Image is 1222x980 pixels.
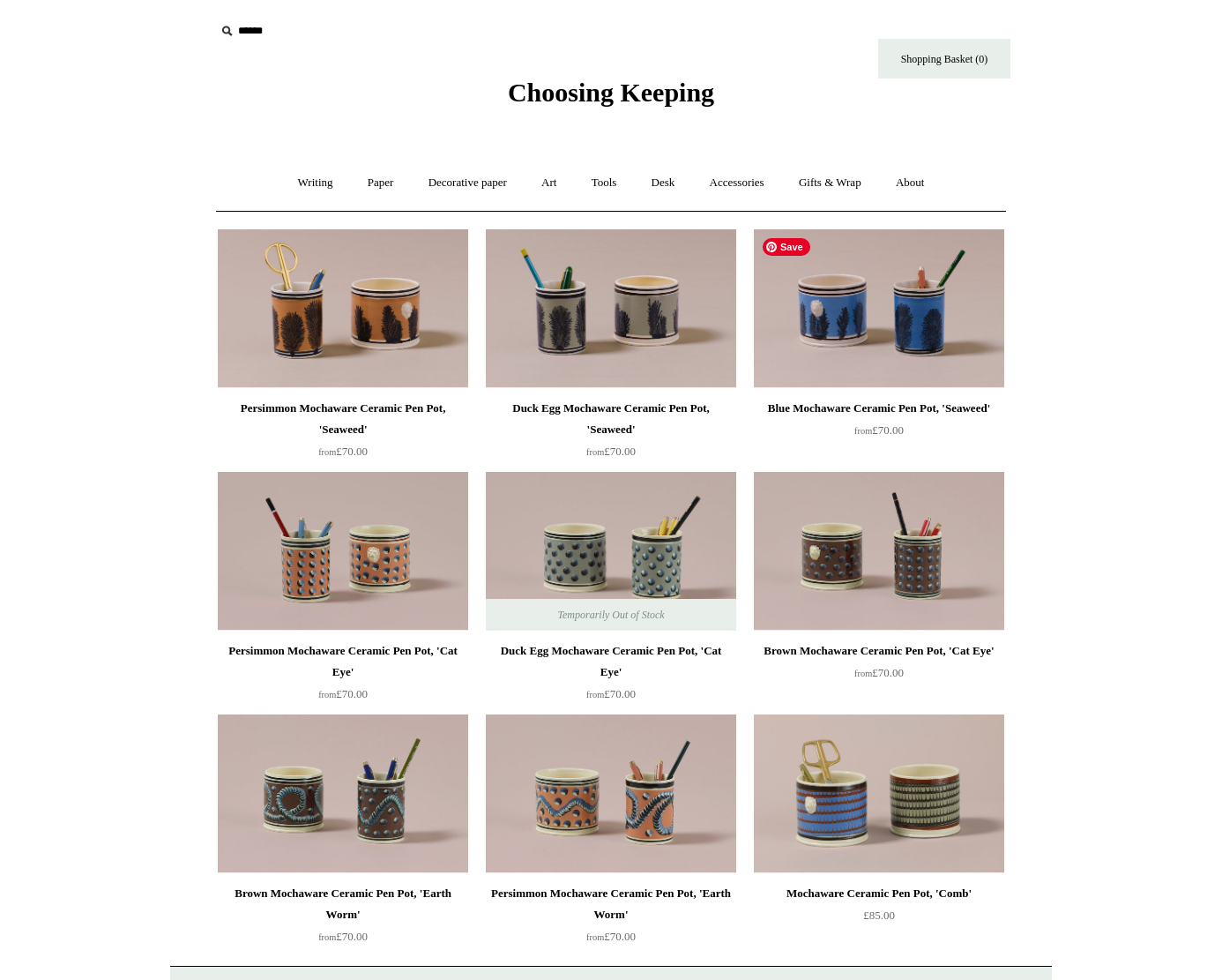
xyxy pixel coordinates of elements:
[486,229,736,388] img: Duck Egg Mochaware Ceramic Pen Pot, 'Seaweed'
[754,640,1004,713] a: Brown Mochaware Ceramic Pen Pot, 'Cat Eye' from£70.00
[490,398,732,440] div: Duck Egg Mochaware Ceramic Pen Pot, 'Seaweed'
[218,883,468,955] a: Brown Mochaware Ceramic Pen Pot, 'Earth Worm' from£70.00
[586,687,636,700] span: £70.00
[754,229,1004,388] img: Blue Mochaware Ceramic Pen Pot, 'Seaweed'
[486,714,736,873] a: Persimmon Mochaware Ceramic Pen Pot, 'Earth Worm' Persimmon Mochaware Ceramic Pen Pot, 'Earth Worm'
[318,687,368,700] span: £70.00
[586,932,604,942] span: from
[508,92,714,104] a: Choosing Keeping
[525,160,572,206] a: Art
[218,229,468,388] a: Persimmon Mochaware Ceramic Pen Pot, 'Seaweed' Persimmon Mochaware Ceramic Pen Pot, 'Seaweed'
[222,640,464,683] div: Persimmon Mochaware Ceramic Pen Pot, 'Cat Eye'
[878,39,1010,79] a: Shopping Basket (0)
[880,160,941,206] a: About
[486,640,736,713] a: Duck Egg Mochaware Ceramic Pen Pot, 'Cat Eye' from£70.00
[218,398,468,470] a: Persimmon Mochaware Ceramic Pen Pot, 'Seaweed' from£70.00
[508,78,714,107] span: Choosing Keeping
[490,883,732,925] div: Persimmon Mochaware Ceramic Pen Pot, 'Earth Worm'
[754,714,1004,873] img: Mochaware Ceramic Pen Pot, 'Comb'
[318,930,368,943] span: £70.00
[754,472,1004,631] img: Brown Mochaware Ceramic Pen Pot, 'Cat Eye'
[540,599,682,631] span: Temporarily Out of Stock
[282,160,349,206] a: Writing
[486,229,736,388] a: Duck Egg Mochaware Ceramic Pen Pot, 'Seaweed' Duck Egg Mochaware Ceramic Pen Pot, 'Seaweed'
[576,160,633,206] a: Tools
[754,398,1004,470] a: Blue Mochaware Ceramic Pen Pot, 'Seaweed' from£70.00
[586,690,604,699] span: from
[486,883,736,955] a: Persimmon Mochaware Ceramic Pen Pot, 'Earth Worm' from£70.00
[854,666,904,679] span: £70.00
[863,909,895,922] span: £85.00
[318,445,368,458] span: £70.00
[854,423,904,437] span: £70.00
[318,690,336,699] span: from
[318,932,336,942] span: from
[754,472,1004,631] a: Brown Mochaware Ceramic Pen Pot, 'Cat Eye' Brown Mochaware Ceramic Pen Pot, 'Cat Eye'
[222,883,464,925] div: Brown Mochaware Ceramic Pen Pot, 'Earth Worm'
[218,640,468,713] a: Persimmon Mochaware Ceramic Pen Pot, 'Cat Eye' from£70.00
[352,160,410,206] a: Paper
[318,447,336,457] span: from
[758,398,1000,419] div: Blue Mochaware Ceramic Pen Pot, 'Seaweed'
[586,445,636,458] span: £70.00
[490,640,732,683] div: Duck Egg Mochaware Ceramic Pen Pot, 'Cat Eye'
[586,447,604,457] span: from
[763,238,810,256] span: Save
[218,714,468,873] a: Brown Mochaware Ceramic Pen Pot, 'Earth Worm' Brown Mochaware Ceramic Pen Pot, 'Earth Worm'
[586,930,636,943] span: £70.00
[218,229,468,388] img: Persimmon Mochaware Ceramic Pen Pot, 'Seaweed'
[222,398,464,440] div: Persimmon Mochaware Ceramic Pen Pot, 'Seaweed'
[413,160,523,206] a: Decorative paper
[694,160,780,206] a: Accessories
[758,883,1000,904] div: Mochaware Ceramic Pen Pot, 'Comb'
[636,160,691,206] a: Desk
[486,472,736,631] a: Duck Egg Mochaware Ceramic Pen Pot, 'Cat Eye' Duck Egg Mochaware Ceramic Pen Pot, 'Cat Eye' Tempo...
[218,714,468,873] img: Brown Mochaware Ceramic Pen Pot, 'Earth Worm'
[218,472,468,631] img: Persimmon Mochaware Ceramic Pen Pot, 'Cat Eye'
[758,640,1000,662] div: Brown Mochaware Ceramic Pen Pot, 'Cat Eye'
[754,714,1004,873] a: Mochaware Ceramic Pen Pot, 'Comb' Mochaware Ceramic Pen Pot, 'Comb'
[754,229,1004,388] a: Blue Mochaware Ceramic Pen Pot, 'Seaweed' Blue Mochaware Ceramic Pen Pot, 'Seaweed'
[854,669,872,678] span: from
[486,714,736,873] img: Persimmon Mochaware Ceramic Pen Pot, 'Earth Worm'
[218,472,468,631] a: Persimmon Mochaware Ceramic Pen Pot, 'Cat Eye' Persimmon Mochaware Ceramic Pen Pot, 'Cat Eye'
[754,883,1004,955] a: Mochaware Ceramic Pen Pot, 'Comb' £85.00
[783,160,877,206] a: Gifts & Wrap
[486,472,736,631] img: Duck Egg Mochaware Ceramic Pen Pot, 'Cat Eye'
[486,398,736,470] a: Duck Egg Mochaware Ceramic Pen Pot, 'Seaweed' from£70.00
[854,426,872,436] span: from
